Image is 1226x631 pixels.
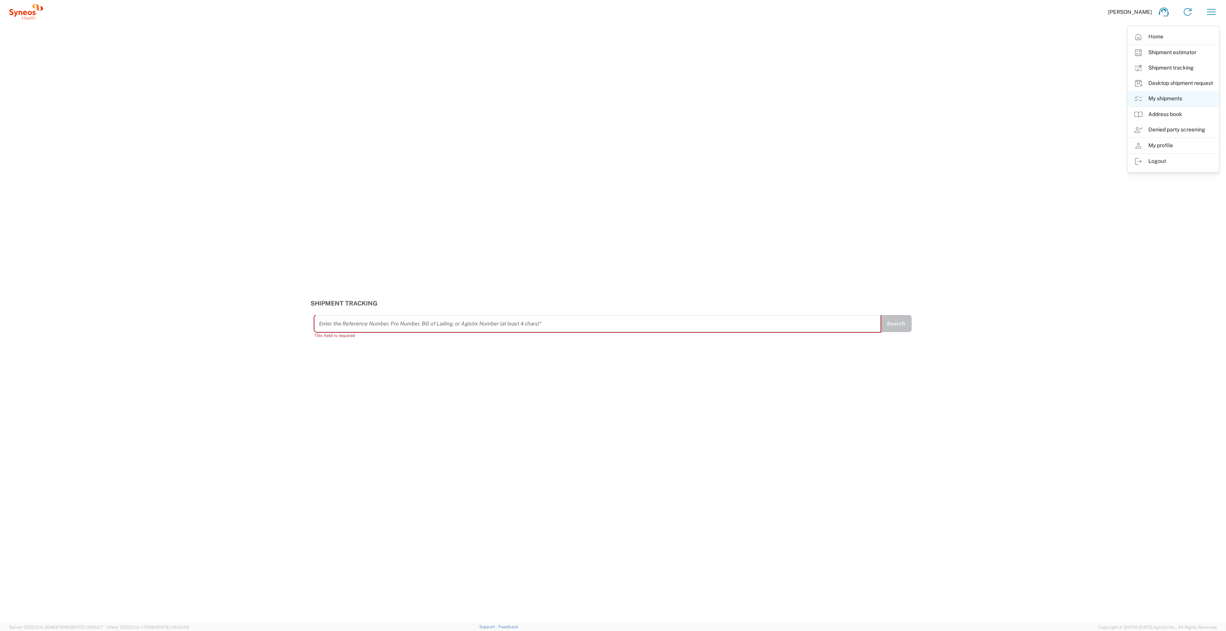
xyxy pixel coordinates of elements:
div: This field is required [314,332,880,339]
a: Shipment estimator [1128,45,1219,60]
span: [PERSON_NAME] [1108,8,1152,15]
a: Shipment tracking [1128,60,1219,76]
a: My shipments [1128,91,1219,106]
a: Denied party screening [1128,122,1219,138]
span: [DATE] 08:02:06 [157,625,189,629]
a: Logout [1128,154,1219,169]
span: Server: 2025.21.0-3046479f1b3 [9,625,103,629]
span: Client: 2025.21.0-c751f8d [106,625,189,629]
a: Desktop shipment request [1128,76,1219,91]
a: My profile [1128,138,1219,153]
a: Address book [1128,107,1219,122]
span: Copyright © [DATE]-[DATE] Agistix Inc., All Rights Reserved [1098,624,1217,631]
a: Home [1128,29,1219,45]
a: Feedback [498,624,518,629]
a: Support [479,624,498,629]
span: [DATE] 08:10:27 [72,625,103,629]
h3: Shipment Tracking [311,300,915,307]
